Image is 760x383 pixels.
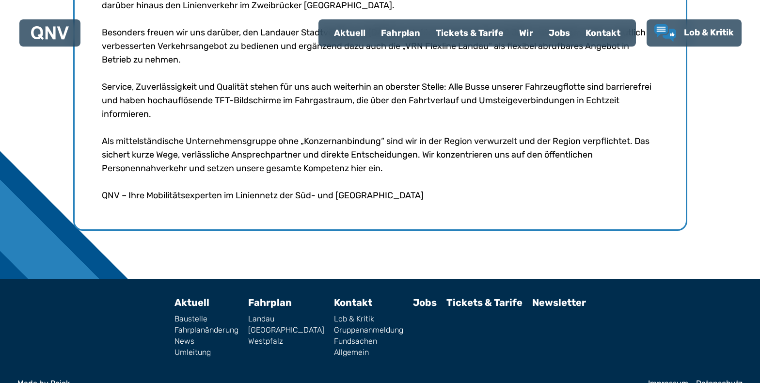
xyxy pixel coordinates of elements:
[248,337,324,345] a: Westpfalz
[413,297,437,308] a: Jobs
[174,315,238,323] a: Baustelle
[334,349,403,356] a: Allgemein
[102,26,659,66] p: Besonders freuen wir uns darüber, den Landauer Stadtverkehr ab [DATE] auch für die kommenden 10 J...
[334,315,403,323] a: Lob & Kritik
[684,27,734,38] span: Lob & Kritik
[102,189,659,202] p: QNV – Ihre Mobilitätsexperten im Liniennetz der Süd- und [GEOGRAPHIC_DATA]
[102,134,659,175] p: Als mittelständische Unternehmensgruppe ohne „Konzernanbindung“ sind wir in der Region verwurzelt...
[326,20,373,46] a: Aktuell
[578,20,628,46] a: Kontakt
[334,326,403,334] a: Gruppenanmeldung
[248,326,324,334] a: [GEOGRAPHIC_DATA]
[654,24,734,42] a: Lob & Kritik
[334,297,372,308] a: Kontakt
[373,20,428,46] a: Fahrplan
[541,20,578,46] a: Jobs
[428,20,511,46] a: Tickets & Tarife
[102,80,659,121] p: Service, Zuverlässigkeit und Qualität stehen für uns auch weiterhin an oberster Stelle: Alle Buss...
[511,20,541,46] a: Wir
[532,297,586,308] a: Newsletter
[31,23,69,43] a: QNV Logo
[174,337,238,345] a: News
[446,297,522,308] a: Tickets & Tarife
[174,326,238,334] a: Fahrplanänderung
[248,297,292,308] a: Fahrplan
[174,349,238,356] a: Umleitung
[174,297,209,308] a: Aktuell
[334,337,403,345] a: Fundsachen
[31,26,69,40] img: QNV Logo
[248,315,324,323] a: Landau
